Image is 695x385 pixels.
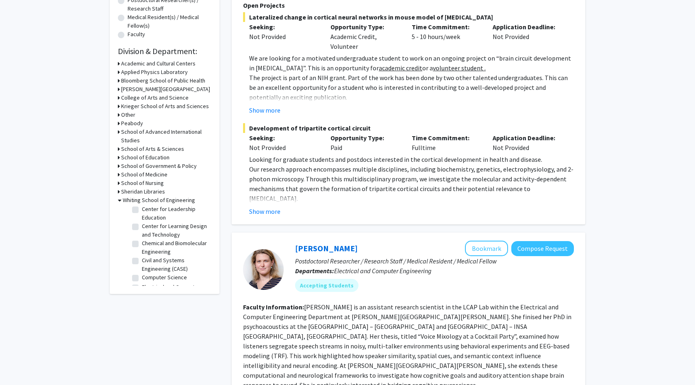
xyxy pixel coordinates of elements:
[121,170,167,179] h3: School of Medicine
[249,207,280,216] button: Show more
[433,64,486,72] u: volunteer student .
[330,133,400,143] p: Opportunity Type:
[334,267,432,275] span: Electrical and Computer Engineering
[121,187,165,196] h3: Sheridan Libraries
[121,59,195,68] h3: Academic and Cultural Centers
[486,22,568,51] div: Not Provided
[295,256,574,266] p: Postdoctoral Researcher / Research Staff / Medical Resident / Medical Fellow
[243,123,574,133] span: Development of tripartite cortical circuit
[121,119,143,128] h3: Peabody
[121,76,205,85] h3: Bloomberg School of Public Health
[249,53,574,73] p: We are looking for a motivated undergraduate student to work on an ongoing project on “brain circ...
[121,145,184,153] h3: School of Arts & Sciences
[121,111,135,119] h3: Other
[249,32,318,41] div: Not Provided
[243,12,574,22] span: Lateralized change in cortical neural networks in mouse model of [MEDICAL_DATA]
[121,68,188,76] h3: Applied Physics Laboratory
[412,133,481,143] p: Time Commitment:
[295,243,358,253] a: [PERSON_NAME]
[295,279,358,292] mat-chip: Accepting Students
[123,196,195,204] h3: Whiting School of Engineering
[249,143,318,152] div: Not Provided
[142,283,209,300] label: Electrical and Computer Engineering
[249,164,574,203] p: Our research approach encompasses multiple disciplines, including biochemistry, genetics, electro...
[412,22,481,32] p: Time Commitment:
[142,256,209,273] label: Civil and Systems Engineering (CASE)
[249,133,318,143] p: Seeking:
[295,267,334,275] b: Departments:
[121,162,197,170] h3: School of Government & Policy
[142,205,209,222] label: Center for Leadership Education
[493,133,562,143] p: Application Deadline:
[118,46,211,56] h2: Division & Department:
[121,94,189,102] h3: College of Arts and Science
[128,30,145,39] label: Faculty
[142,239,209,256] label: Chemical and Biomolecular Engineering
[465,241,508,256] button: Add Moira-Phoebe Huet to Bookmarks
[121,102,209,111] h3: Krieger School of Arts and Sciences
[324,133,406,152] div: Paid
[121,179,164,187] h3: School of Nursing
[243,303,304,311] b: Faculty Information:
[121,153,169,162] h3: School of Education
[121,85,210,94] h3: [PERSON_NAME][GEOGRAPHIC_DATA]
[486,133,568,152] div: Not Provided
[121,128,211,145] h3: School of Advanced International Studies
[406,133,487,152] div: Fulltime
[243,0,574,10] p: Open Projects
[324,22,406,51] div: Academic Credit, Volunteer
[249,22,318,32] p: Seeking:
[511,241,574,256] button: Compose Request to Moira-Phoebe Huet
[249,105,280,115] button: Show more
[493,22,562,32] p: Application Deadline:
[128,13,211,30] label: Medical Resident(s) / Medical Fellow(s)
[142,222,209,239] label: Center for Learning Design and Technology
[249,154,574,164] p: Looking for graduate students and postdocs interested in the cortical development in health and d...
[379,64,422,72] u: academic credit
[330,22,400,32] p: Opportunity Type:
[406,22,487,51] div: 5 - 10 hours/week
[142,273,187,282] label: Computer Science
[249,73,574,102] p: The project is part of an NIH grant. Part of the work has been done by two other talented undergr...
